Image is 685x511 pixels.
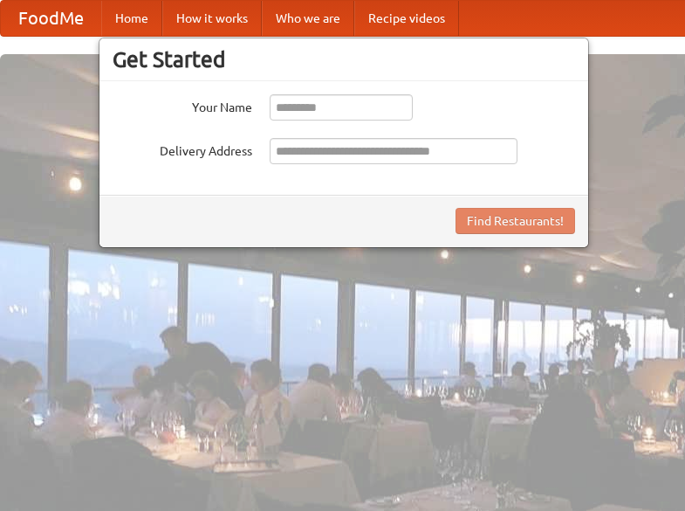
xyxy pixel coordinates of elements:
[1,1,101,36] a: FoodMe
[262,1,354,36] a: Who we are
[113,138,252,160] label: Delivery Address
[162,1,262,36] a: How it works
[101,1,162,36] a: Home
[456,208,575,234] button: Find Restaurants!
[113,94,252,116] label: Your Name
[354,1,459,36] a: Recipe videos
[113,46,575,73] h3: Get Started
